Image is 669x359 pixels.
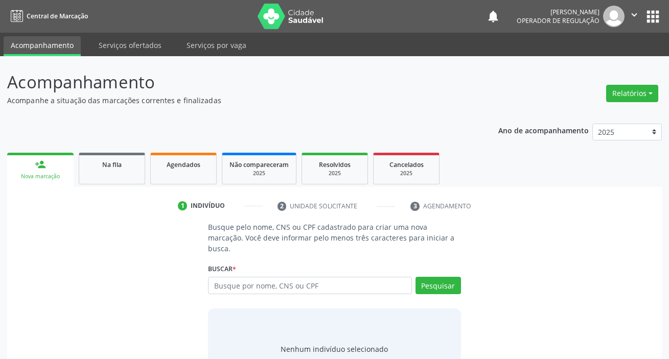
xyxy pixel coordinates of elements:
span: Não compareceram [229,160,289,169]
div: 2025 [229,170,289,177]
div: Nova marcação [14,173,66,180]
a: Serviços ofertados [91,36,169,54]
span: Operador de regulação [517,16,599,25]
a: Serviços por vaga [179,36,253,54]
button: apps [644,8,662,26]
span: Central de Marcação [27,12,88,20]
p: Busque pelo nome, CNS ou CPF cadastrado para criar uma nova marcação. Você deve informar pelo men... [208,222,460,254]
button: Relatórios [606,85,658,102]
p: Ano de acompanhamento [498,124,589,136]
span: Resolvidos [319,160,351,169]
input: Busque por nome, CNS ou CPF [208,277,411,294]
button: notifications [486,9,500,23]
p: Acompanhamento [7,69,466,95]
div: 2025 [309,170,360,177]
span: Cancelados [389,160,424,169]
span: Agendados [167,160,200,169]
div: 1 [178,201,187,210]
i:  [629,9,640,20]
span: Na fila [102,160,122,169]
button:  [625,6,644,27]
button: Pesquisar [416,277,461,294]
p: Acompanhe a situação das marcações correntes e finalizadas [7,95,466,106]
div: Indivíduo [191,201,225,210]
img: img [603,6,625,27]
a: Central de Marcação [7,8,88,25]
label: Buscar [208,261,236,277]
div: person_add [35,159,46,170]
div: Nenhum indivíduo selecionado [281,344,388,354]
div: [PERSON_NAME] [517,8,599,16]
div: 2025 [381,170,432,177]
a: Acompanhamento [4,36,81,56]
